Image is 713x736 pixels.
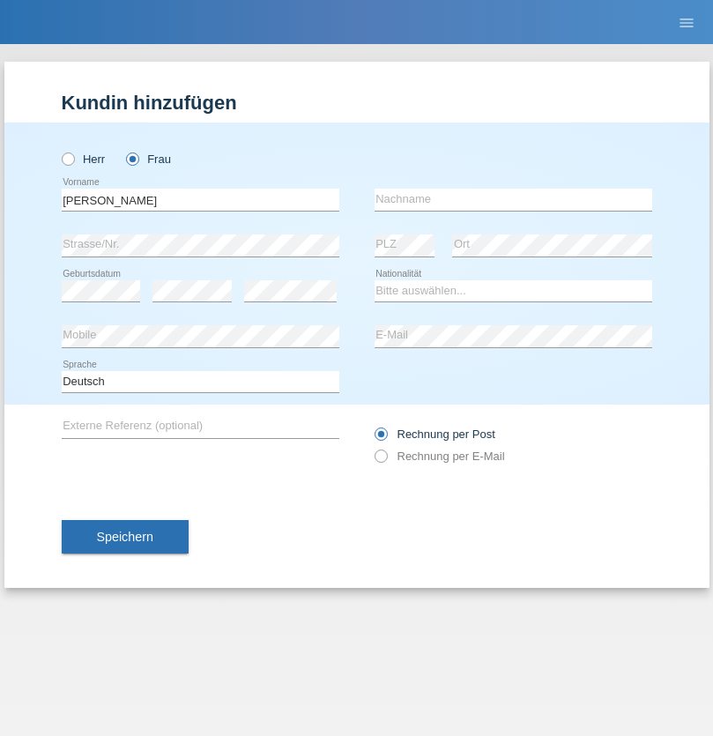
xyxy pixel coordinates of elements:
[375,427,386,450] input: Rechnung per Post
[678,14,695,32] i: menu
[62,152,73,164] input: Herr
[126,152,137,164] input: Frau
[375,450,386,472] input: Rechnung per E-Mail
[669,17,704,27] a: menu
[375,450,505,463] label: Rechnung per E-Mail
[62,520,189,554] button: Speichern
[375,427,495,441] label: Rechnung per Post
[97,530,153,544] span: Speichern
[62,92,652,114] h1: Kundin hinzufügen
[126,152,171,166] label: Frau
[62,152,106,166] label: Herr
